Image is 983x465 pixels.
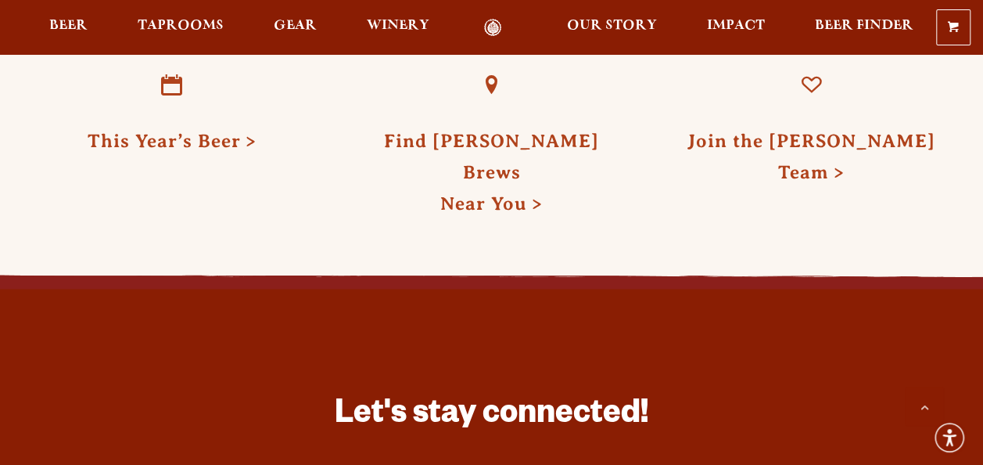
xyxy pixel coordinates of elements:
[805,19,924,37] a: Beer Finder
[136,49,208,121] a: This Year’s Beer
[264,19,327,37] a: Gear
[127,19,234,37] a: Taprooms
[357,19,439,37] a: Winery
[384,131,599,214] a: Find [PERSON_NAME] BrewsNear You
[687,131,935,182] a: Join the [PERSON_NAME] Team
[455,49,527,121] a: Find Odell Brews Near You
[932,420,967,455] div: Accessibility Menu
[274,20,317,32] span: Gear
[138,20,224,32] span: Taprooms
[39,19,98,37] a: Beer
[815,20,913,32] span: Beer Finder
[367,20,429,32] span: Winery
[557,19,667,37] a: Our Story
[775,49,847,121] a: Join the Odell Team
[567,20,657,32] span: Our Story
[88,131,257,151] a: This Year’s Beer
[464,19,522,37] a: Odell Home
[49,20,88,32] span: Beer
[905,387,944,426] a: Scroll to top
[697,19,775,37] a: Impact
[707,20,765,32] span: Impact
[281,394,703,440] h3: Let's stay connected!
